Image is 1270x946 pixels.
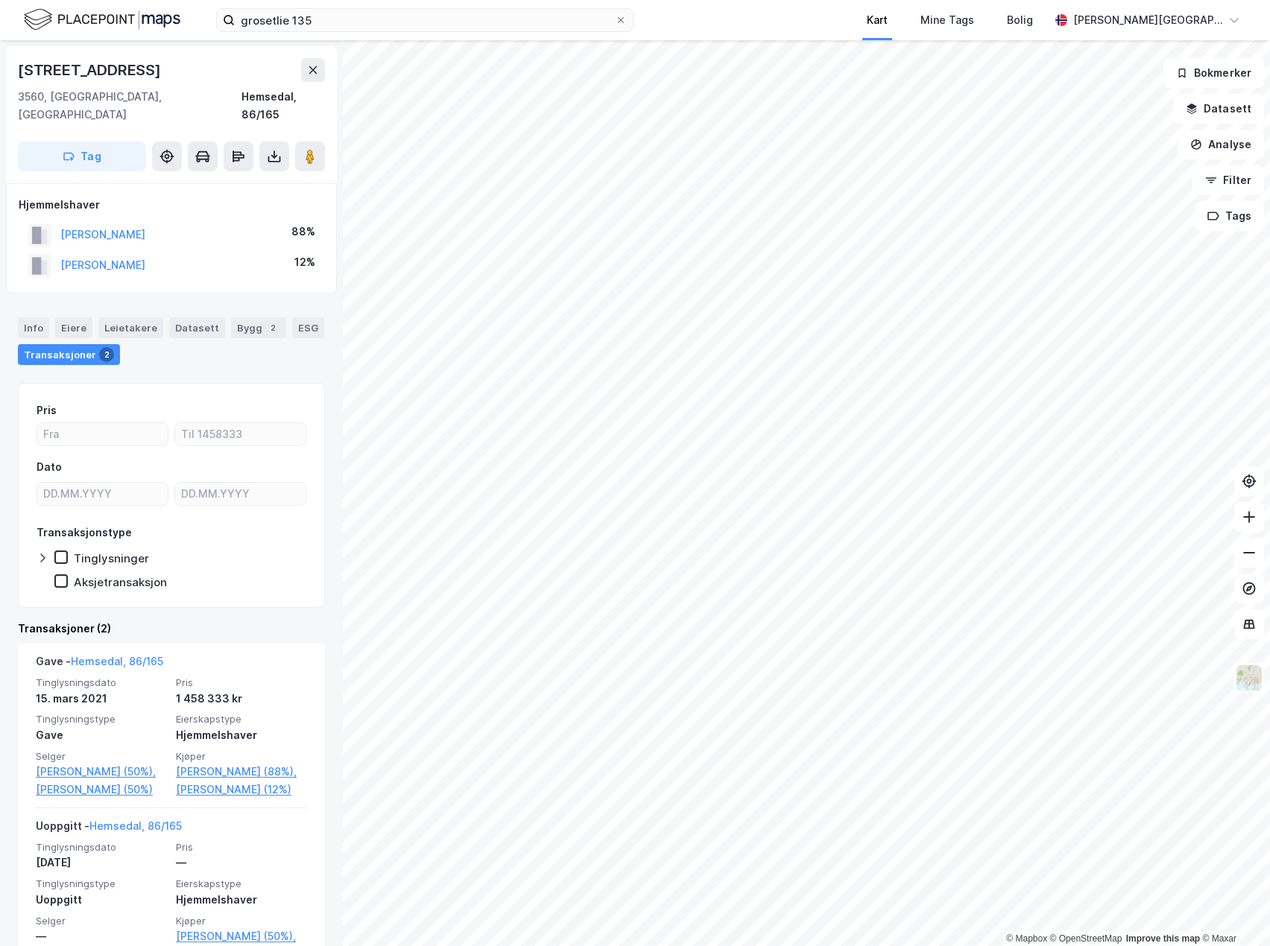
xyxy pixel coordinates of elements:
[1050,933,1122,944] a: OpenStreetMap
[1006,933,1047,944] a: Mapbox
[18,142,146,171] button: Tag
[36,750,167,763] span: Selger
[24,7,180,33] img: logo.f888ab2527a4732fd821a326f86c7f29.svg
[920,11,974,29] div: Mine Tags
[36,927,167,945] div: —
[867,11,888,29] div: Kart
[1178,130,1264,159] button: Analyse
[99,347,114,362] div: 2
[36,653,163,676] div: Gave -
[1192,165,1264,195] button: Filter
[1195,874,1270,946] div: Kontrollprogram for chat
[169,317,225,338] div: Datasett
[176,841,307,854] span: Pris
[36,854,167,872] div: [DATE]
[1195,201,1264,231] button: Tags
[71,655,163,667] a: Hemsedal, 86/165
[18,88,241,124] div: 3560, [GEOGRAPHIC_DATA], [GEOGRAPHIC_DATA]
[175,423,306,445] input: Til 1458333
[18,317,49,338] div: Info
[176,690,307,708] div: 1 458 333 kr
[235,9,615,31] input: Søk på adresse, matrikkel, gårdeiere, leietakere eller personer
[18,344,120,365] div: Transaksjoner
[36,891,167,909] div: Uoppgitt
[36,817,182,841] div: Uoppgitt -
[1073,11,1222,29] div: [PERSON_NAME][GEOGRAPHIC_DATA]
[175,483,306,505] input: DD.MM.YYYY
[18,58,164,82] div: [STREET_ADDRESS]
[1195,874,1270,946] iframe: Chat Widget
[36,690,167,708] div: 15. mars 2021
[176,726,307,744] div: Hjemmelshaver
[1007,11,1033,29] div: Bolig
[36,915,167,927] span: Selger
[176,750,307,763] span: Kjøper
[176,676,307,689] span: Pris
[36,781,167,799] a: [PERSON_NAME] (50%)
[37,401,57,419] div: Pris
[176,854,307,872] div: —
[176,877,307,890] span: Eierskapstype
[19,196,324,214] div: Hjemmelshaver
[37,483,168,505] input: DD.MM.YYYY
[1163,58,1264,88] button: Bokmerker
[36,763,167,781] a: [PERSON_NAME] (50%),
[291,223,315,241] div: 88%
[1126,933,1200,944] a: Improve this map
[74,551,149,565] div: Tinglysninger
[176,891,307,909] div: Hjemmelshaver
[36,713,167,726] span: Tinglysningstype
[1173,94,1264,124] button: Datasett
[89,819,182,832] a: Hemsedal, 86/165
[36,676,167,689] span: Tinglysningsdato
[37,524,132,542] div: Transaksjonstype
[176,781,307,799] a: [PERSON_NAME] (12%)
[176,927,307,945] a: [PERSON_NAME] (50%),
[292,317,324,338] div: ESG
[241,88,325,124] div: Hemsedal, 86/165
[1235,664,1263,692] img: Z
[36,877,167,890] span: Tinglysningstype
[18,620,325,638] div: Transaksjoner (2)
[265,320,280,335] div: 2
[98,317,163,338] div: Leietakere
[37,423,168,445] input: Fra
[231,317,286,338] div: Bygg
[176,915,307,927] span: Kjøper
[176,713,307,726] span: Eierskapstype
[36,841,167,854] span: Tinglysningsdato
[55,317,92,338] div: Eiere
[176,763,307,781] a: [PERSON_NAME] (88%),
[36,726,167,744] div: Gave
[37,458,62,476] div: Dato
[294,253,315,271] div: 12%
[74,575,167,589] div: Aksjetransaksjon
